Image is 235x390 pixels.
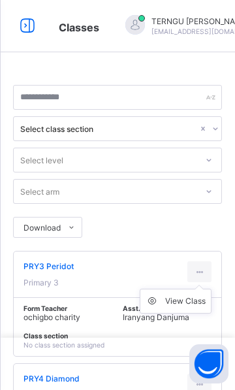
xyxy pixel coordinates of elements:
span: ochigbo charity [23,312,80,322]
div: Select arm [20,179,59,204]
b: Form Teacher [23,304,67,312]
span: PRY3 Peridot [23,261,74,271]
span: Classes [59,21,99,34]
b: Asst. Form Teacher [123,304,185,312]
b: Class section [23,332,68,340]
span: Primary 3 [23,278,59,287]
div: Select level [20,148,63,172]
div: View Class [165,295,206,308]
span: Iranyang Danjuma [123,312,189,322]
span: Download [23,223,61,233]
div: Select class section [20,124,198,134]
button: Open asap [189,344,228,383]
